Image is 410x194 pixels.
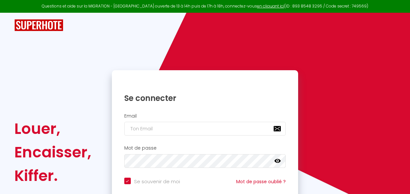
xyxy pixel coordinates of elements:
h1: Se connecter [124,93,286,103]
h2: Mot de passe [124,145,286,151]
img: SuperHote logo [14,19,63,31]
div: Louer, [14,117,91,140]
input: Ton Email [124,122,286,136]
a: en cliquant ici [257,3,284,9]
div: Encaisser, [14,140,91,164]
div: Kiffer. [14,164,91,187]
a: Mot de passe oublié ? [236,178,286,185]
h2: Email [124,113,286,119]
